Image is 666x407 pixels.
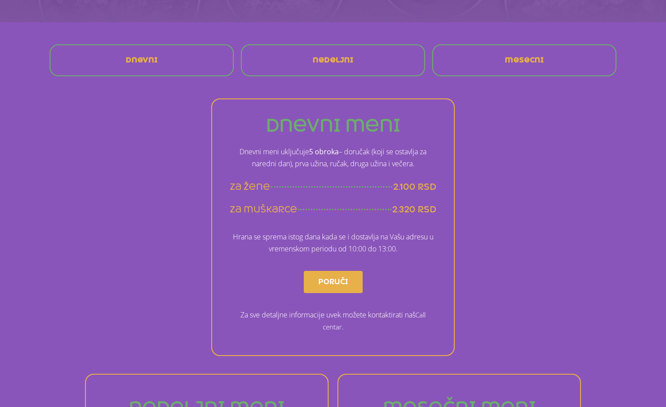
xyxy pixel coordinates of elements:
[230,204,297,215] span: za muškarce
[309,147,339,157] strong: 5 obroka
[230,309,436,333] p: Za sve detaljne informacije uvek možete kontaktirati naš .
[304,271,363,293] a: Poruči
[126,57,158,64] span: Dnevni
[230,231,436,255] p: Hrana se sprema istog dana kada se i dostavlja na Vašu adresu u vremenskom periodu od 10:00 do 13...
[230,146,436,170] p: Dnevni meni uključuje – doručak (koji se ostavlja za naredni dan), prva užina, ručak, druga užina...
[505,57,544,64] span: mesecni
[392,204,436,215] span: 2.320 rsd
[306,50,360,71] a: nedeljni
[313,57,353,64] span: nedeljni
[230,181,270,192] span: za žene
[119,50,165,71] a: Dnevni
[498,50,551,71] a: mesecni
[393,181,436,192] span: 2.100 rsd
[230,117,436,134] h3: dnevni meni
[318,275,348,289] span: Poruči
